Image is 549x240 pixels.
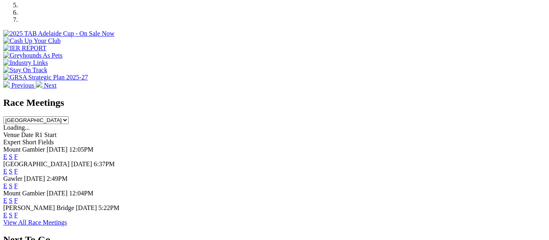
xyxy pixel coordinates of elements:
[71,161,92,167] span: [DATE]
[47,190,68,197] span: [DATE]
[9,197,13,204] a: S
[3,45,46,52] img: IER REPORT
[3,97,546,108] h2: Race Meetings
[3,182,7,189] a: E
[24,175,45,182] span: [DATE]
[9,212,13,219] a: S
[9,153,13,160] a: S
[3,52,63,59] img: Greyhounds As Pets
[3,153,7,160] a: E
[3,131,20,138] span: Venue
[38,139,54,146] span: Fields
[44,82,56,89] span: Next
[14,197,18,204] a: F
[3,30,115,37] img: 2025 TAB Adelaide Cup - On Sale Now
[21,131,33,138] span: Date
[9,168,13,175] a: S
[3,168,7,175] a: E
[3,161,69,167] span: [GEOGRAPHIC_DATA]
[3,197,7,204] a: E
[36,81,42,88] img: chevron-right-pager-white.svg
[3,37,61,45] img: Cash Up Your Club
[3,74,88,81] img: GRSA Strategic Plan 2025-27
[3,124,30,131] span: Loading...
[3,82,36,89] a: Previous
[3,66,47,74] img: Stay On Track
[47,146,68,153] span: [DATE]
[3,190,45,197] span: Mount Gambier
[14,182,18,189] a: F
[36,82,56,89] a: Next
[3,204,74,211] span: [PERSON_NAME] Bridge
[11,82,34,89] span: Previous
[3,219,67,226] a: View All Race Meetings
[69,190,93,197] span: 12:04PM
[22,139,37,146] span: Short
[69,146,93,153] span: 12:05PM
[35,131,56,138] span: R1 Start
[47,175,68,182] span: 2:49PM
[3,175,22,182] span: Gawler
[3,81,10,88] img: chevron-left-pager-white.svg
[3,212,7,219] a: E
[9,182,13,189] a: S
[14,153,18,160] a: F
[76,204,97,211] span: [DATE]
[14,212,18,219] a: F
[3,139,21,146] span: Expert
[94,161,115,167] span: 6:37PM
[14,168,18,175] a: F
[98,204,119,211] span: 5:22PM
[3,146,45,153] span: Mount Gambier
[3,59,48,66] img: Industry Links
